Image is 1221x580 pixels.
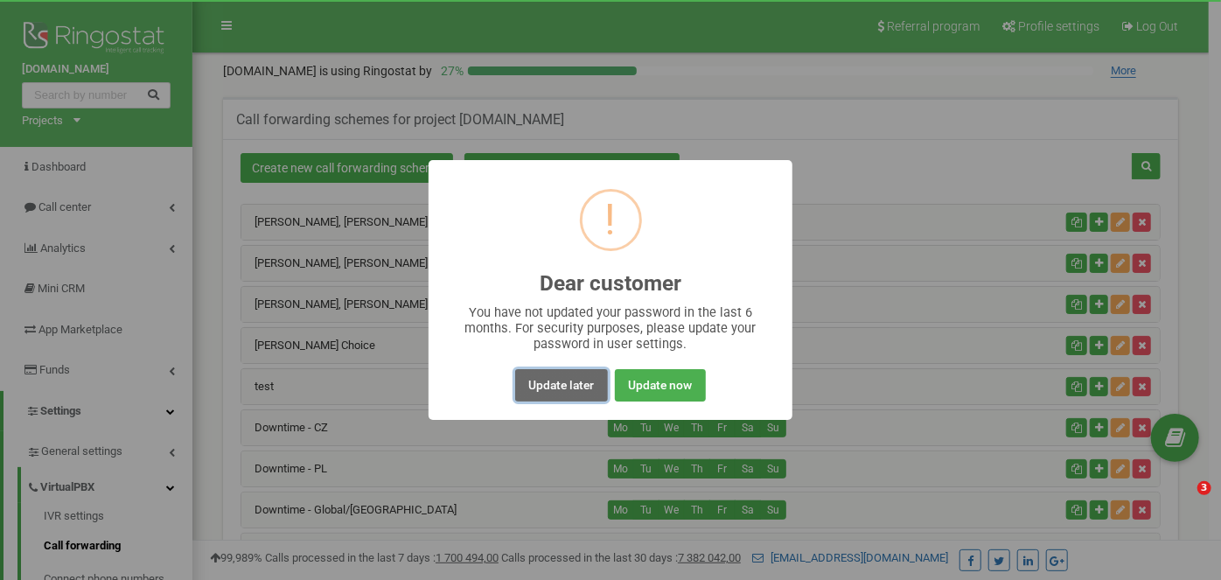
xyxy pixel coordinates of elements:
button: Update later [515,369,607,402]
div: You have not updated your password in the last 6 months. For security purposes, please update you... [464,304,758,352]
div: ! [605,192,617,248]
iframe: Intercom live chat [1162,481,1204,523]
button: Update now [615,369,705,402]
span: 3 [1197,481,1211,495]
h2: Dear customer [540,272,681,296]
